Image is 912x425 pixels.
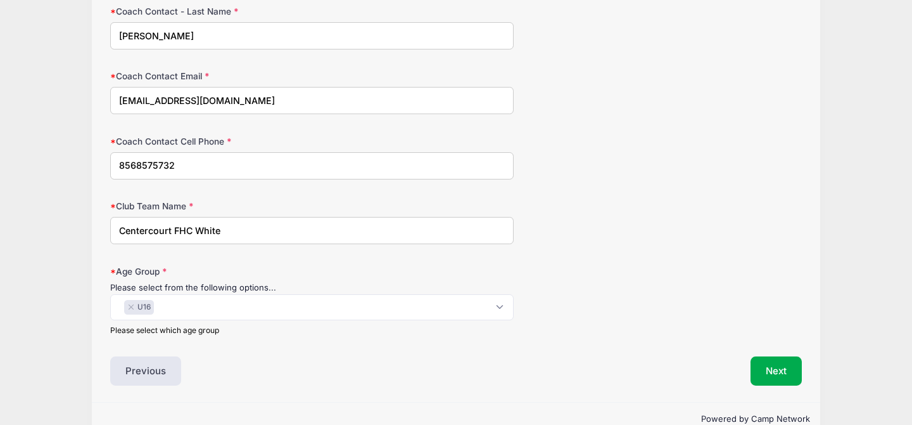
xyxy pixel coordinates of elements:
button: Remove item [127,305,135,310]
li: U16 [124,300,154,315]
textarea: Search [117,301,124,313]
label: Coach Contact Email [110,70,341,82]
label: Age Group [110,265,341,278]
span: U16 [137,302,151,313]
label: Club Team Name [110,200,341,213]
button: Previous [110,356,181,386]
button: Next [750,356,802,386]
div: Please select from the following options... [110,282,514,294]
label: Coach Contact - Last Name [110,5,341,18]
label: Coach Contact Cell Phone [110,135,341,148]
div: Please select which age group [110,325,514,336]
